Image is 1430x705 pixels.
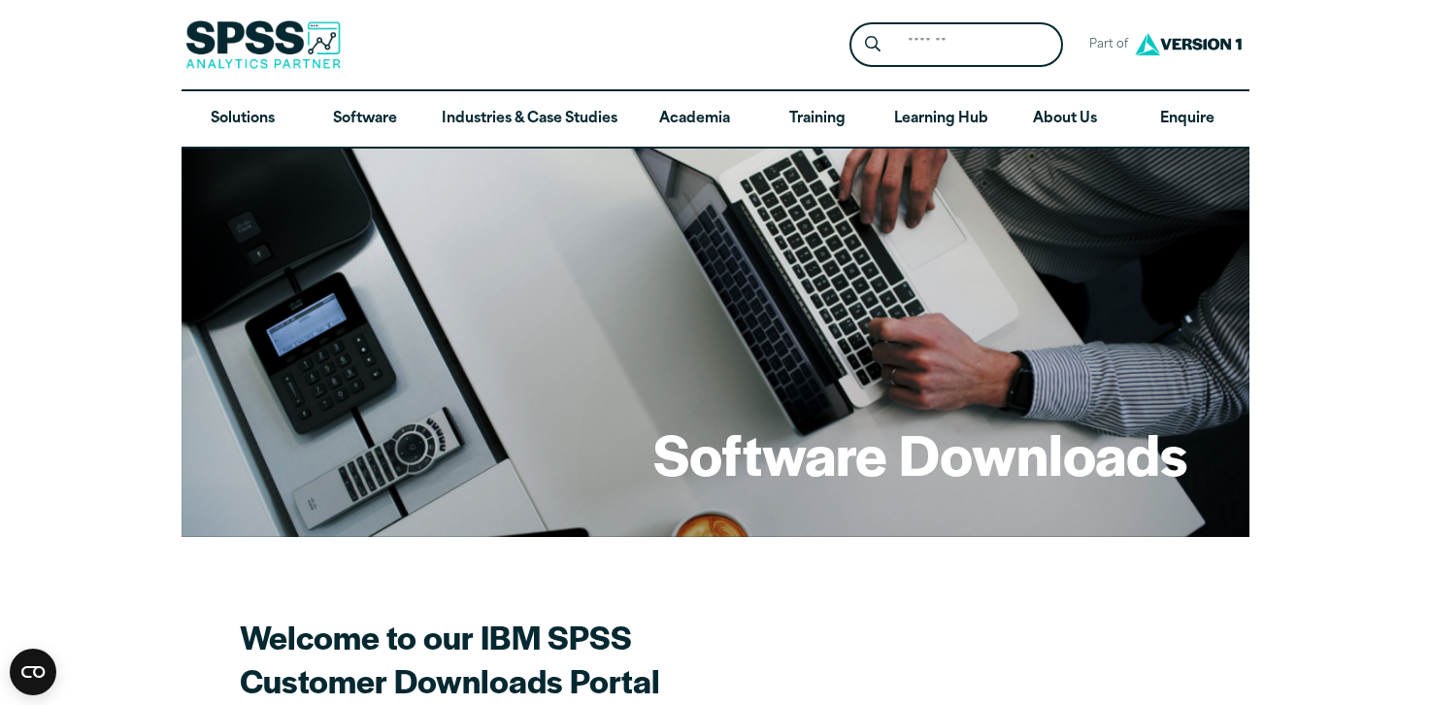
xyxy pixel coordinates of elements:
[1079,31,1130,59] span: Part of
[849,22,1063,68] form: Site Header Search Form
[10,649,56,695] button: Open CMP widget
[1130,26,1247,62] img: Version1 Logo
[1004,91,1126,148] a: About Us
[304,91,426,148] a: Software
[755,91,878,148] a: Training
[185,20,341,69] img: SPSS Analytics Partner
[854,27,890,63] button: Search magnifying glass icon
[1126,91,1248,148] a: Enquire
[879,91,1004,148] a: Learning Hub
[182,91,304,148] a: Solutions
[633,91,755,148] a: Academia
[865,36,881,52] svg: Search magnifying glass icon
[653,416,1187,491] h1: Software Downloads
[240,615,919,702] h2: Welcome to our IBM SPSS Customer Downloads Portal
[182,91,1249,148] nav: Desktop version of site main menu
[426,91,633,148] a: Industries & Case Studies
